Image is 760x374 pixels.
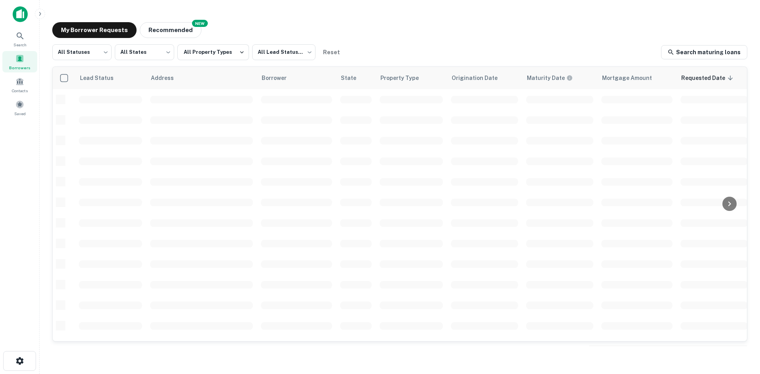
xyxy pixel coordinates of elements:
[13,6,28,22] img: capitalize-icon.png
[597,67,676,89] th: Mortgage Amount
[527,74,583,82] span: Maturity dates displayed may be estimated. Please contact the lender for the most accurate maturi...
[380,73,429,83] span: Property Type
[9,65,30,71] span: Borrowers
[52,42,112,63] div: All Statuses
[661,45,747,59] a: Search maturing loans
[527,74,565,82] h6: Maturity Date
[14,110,26,117] span: Saved
[452,73,508,83] span: Origination Date
[252,42,315,63] div: All Lead Statuses
[522,67,597,89] th: Maturity dates displayed may be estimated. Please contact the lender for the most accurate maturi...
[177,44,249,60] button: All Property Types
[2,51,37,72] a: Borrowers
[2,97,37,118] a: Saved
[75,67,146,89] th: Lead Status
[319,44,344,60] button: Reset
[80,73,124,83] span: Lead Status
[681,73,735,83] span: Requested Date
[2,28,37,49] a: Search
[341,73,367,83] span: State
[336,67,376,89] th: State
[262,73,297,83] span: Borrower
[257,67,336,89] th: Borrower
[115,42,174,63] div: All States
[720,311,760,349] iframe: Chat Widget
[13,42,27,48] span: Search
[52,22,137,38] button: My Borrower Requests
[192,20,208,27] div: NEW
[602,73,662,83] span: Mortgage Amount
[12,87,28,94] span: Contacts
[676,67,752,89] th: Requested Date
[2,74,37,95] a: Contacts
[527,74,573,82] div: Maturity dates displayed may be estimated. Please contact the lender for the most accurate maturi...
[140,22,201,38] button: Recommended
[447,67,522,89] th: Origination Date
[146,67,257,89] th: Address
[376,67,447,89] th: Property Type
[151,73,184,83] span: Address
